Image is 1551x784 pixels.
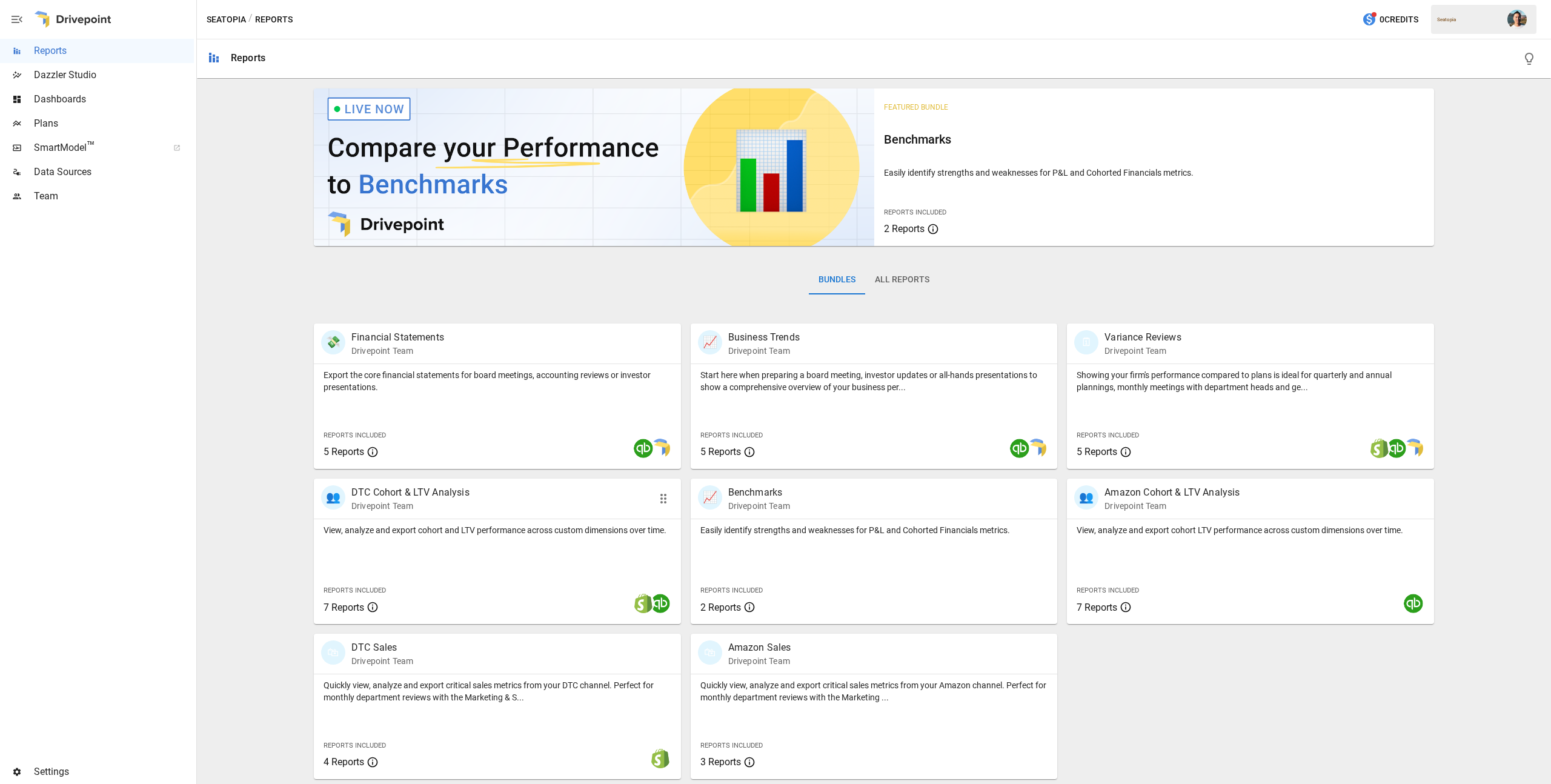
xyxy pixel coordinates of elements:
[1077,586,1139,594] span: Reports Included
[634,439,653,458] img: quickbooks
[1027,439,1046,458] img: smart model
[1370,439,1389,458] img: shopify
[324,524,671,536] p: View, analyze and export cohort and LTV performance across custom dimensions over time.
[884,223,925,234] span: 2 Reports
[1077,602,1117,613] span: 7 Reports
[324,586,386,594] span: Reports Included
[728,640,791,655] p: Amazon Sales
[698,330,722,354] div: 📈
[324,446,364,457] span: 5 Reports
[1357,8,1423,31] button: 0Credits
[700,742,763,749] span: Reports Included
[34,165,194,179] span: Data Sources
[1380,12,1418,27] span: 0 Credits
[207,12,246,27] button: Seatopia
[1074,485,1098,510] div: 👥
[1104,345,1181,357] p: Drivepoint Team
[1077,369,1424,393] p: Showing your firm's performance compared to plans is ideal for quarterly and annual plannings, mo...
[248,12,253,27] div: /
[324,679,671,703] p: Quickly view, analyze and export critical sales metrics from your DTC channel. Perfect for monthl...
[314,88,874,246] img: video thumbnail
[324,431,386,439] span: Reports Included
[728,330,800,345] p: Business Trends
[1077,524,1424,536] p: View, analyze and export cohort LTV performance across custom dimensions over time.
[700,756,741,768] span: 3 Reports
[865,265,939,294] button: All Reports
[1387,439,1406,458] img: quickbooks
[651,439,670,458] img: smart model
[351,345,444,357] p: Drivepoint Team
[651,594,670,613] img: quickbooks
[728,345,800,357] p: Drivepoint Team
[884,208,946,216] span: Reports Included
[884,167,1425,179] p: Easily identify strengths and weaknesses for P&L and Cohorted Financials metrics.
[809,265,865,294] button: Bundles
[351,330,444,345] p: Financial Statements
[351,640,413,655] p: DTC Sales
[698,640,722,665] div: 🛍
[34,68,194,82] span: Dazzler Studio
[700,679,1048,703] p: Quickly view, analyze and export critical sales metrics from your Amazon channel. Perfect for mon...
[884,103,948,111] span: Featured Bundle
[700,446,741,457] span: 5 Reports
[34,44,194,58] span: Reports
[1010,439,1029,458] img: quickbooks
[351,500,470,512] p: Drivepoint Team
[1104,485,1240,500] p: Amazon Cohort & LTV Analysis
[728,500,790,512] p: Drivepoint Team
[324,369,671,393] p: Export the core financial statements for board meetings, accounting reviews or investor presentat...
[321,330,345,354] div: 💸
[700,431,763,439] span: Reports Included
[351,655,413,667] p: Drivepoint Team
[324,742,386,749] span: Reports Included
[1404,594,1423,613] img: quickbooks
[324,756,364,768] span: 4 Reports
[34,765,194,779] span: Settings
[728,485,790,500] p: Benchmarks
[700,602,741,613] span: 2 Reports
[321,485,345,510] div: 👥
[87,139,95,154] span: ™
[34,92,194,107] span: Dashboards
[1104,330,1181,345] p: Variance Reviews
[231,52,265,64] div: Reports
[651,749,670,768] img: shopify
[1077,431,1139,439] span: Reports Included
[884,130,1425,149] h6: Benchmarks
[34,189,194,204] span: Team
[321,640,345,665] div: 🛍
[728,655,791,667] p: Drivepoint Team
[1104,500,1240,512] p: Drivepoint Team
[1074,330,1098,354] div: 🗓
[34,116,194,131] span: Plans
[698,485,722,510] div: 📈
[1437,17,1500,22] div: Seatopia
[324,602,364,613] span: 7 Reports
[634,594,653,613] img: shopify
[351,485,470,500] p: DTC Cohort & LTV Analysis
[1404,439,1423,458] img: smart model
[700,586,763,594] span: Reports Included
[700,524,1048,536] p: Easily identify strengths and weaknesses for P&L and Cohorted Financials metrics.
[34,141,160,155] span: SmartModel
[700,369,1048,393] p: Start here when preparing a board meeting, investor updates or all-hands presentations to show a ...
[1077,446,1117,457] span: 5 Reports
